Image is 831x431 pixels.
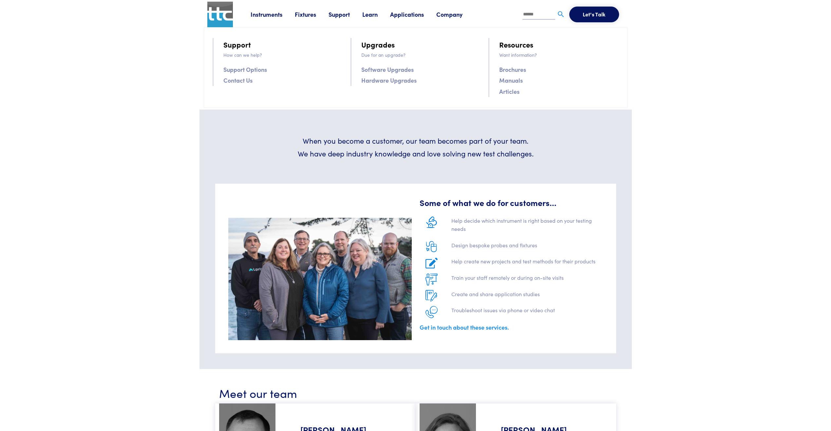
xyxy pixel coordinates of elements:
[361,75,417,85] a: Hardware Upgrades
[499,65,526,74] a: Brochures
[425,290,437,302] img: app-studies.png
[223,39,251,50] a: Support
[425,306,438,318] img: phone.png
[295,10,329,18] a: Fixtures
[251,10,295,18] a: Instruments
[420,323,509,331] a: Get in touch about these services.
[451,290,603,301] p: Create and share application studies
[286,136,545,146] h6: When you become a customer, our team becomes part of your team.
[451,241,603,252] p: Design bespoke probes and fixtures
[219,385,612,401] h3: Meet our team
[223,65,267,74] a: Support Options
[361,51,481,58] p: Due for an upgrade?
[425,274,438,286] img: train-on-site.png
[361,65,414,74] a: Software Upgrades
[361,39,395,50] a: Upgrades
[390,10,436,18] a: Applications
[329,10,362,18] a: Support
[223,75,253,85] a: Contact Us
[420,197,603,208] h5: Some of what we do for customers...
[223,51,343,58] p: How can we help?
[286,149,545,159] h6: We have deep industry knowledge and love solving new test challenges.
[499,87,519,96] a: Articles
[426,241,437,252] img: designs.png
[451,257,603,268] p: Help create new projects and test methods for their products
[451,274,603,285] p: Train your staff remotely or during on-site visits
[362,10,390,18] a: Learn
[451,216,603,236] p: Help decide which instrument is right based on your testing needs
[569,7,619,22] button: Let's Talk
[228,218,412,340] img: 2023-team-close-2.jpg
[499,51,618,58] p: Want information?
[499,39,533,50] a: Resources
[207,2,233,27] img: ttc_logo_1x1_v1.0.png
[426,216,437,228] img: testing-needs-graphic.png
[451,306,603,317] p: Troubleshoot issues via phone or video chat
[436,10,475,18] a: Company
[499,75,523,85] a: Manuals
